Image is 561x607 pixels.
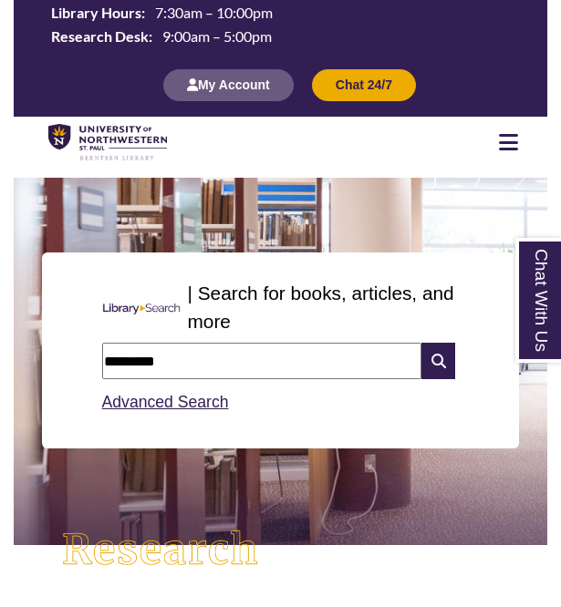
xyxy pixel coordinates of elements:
img: Libary Search [95,296,188,323]
th: Library Hours: [44,3,148,23]
p: | Search for books, articles, and more [188,279,467,335]
span: 9:00am – 5:00pm [162,27,272,45]
table: Hours Today [44,3,517,49]
a: My Account [163,77,294,92]
img: UNWSP Library Logo [48,124,167,161]
th: Research Desk: [44,26,155,46]
button: Chat 24/7 [312,69,416,100]
a: Hours Today [44,3,517,51]
img: Research [40,509,280,592]
a: Chat 24/7 [312,77,416,92]
i: Search [421,343,455,379]
button: My Account [163,69,294,100]
span: 7:30am – 10:00pm [155,4,273,21]
a: Advanced Search [102,393,229,411]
